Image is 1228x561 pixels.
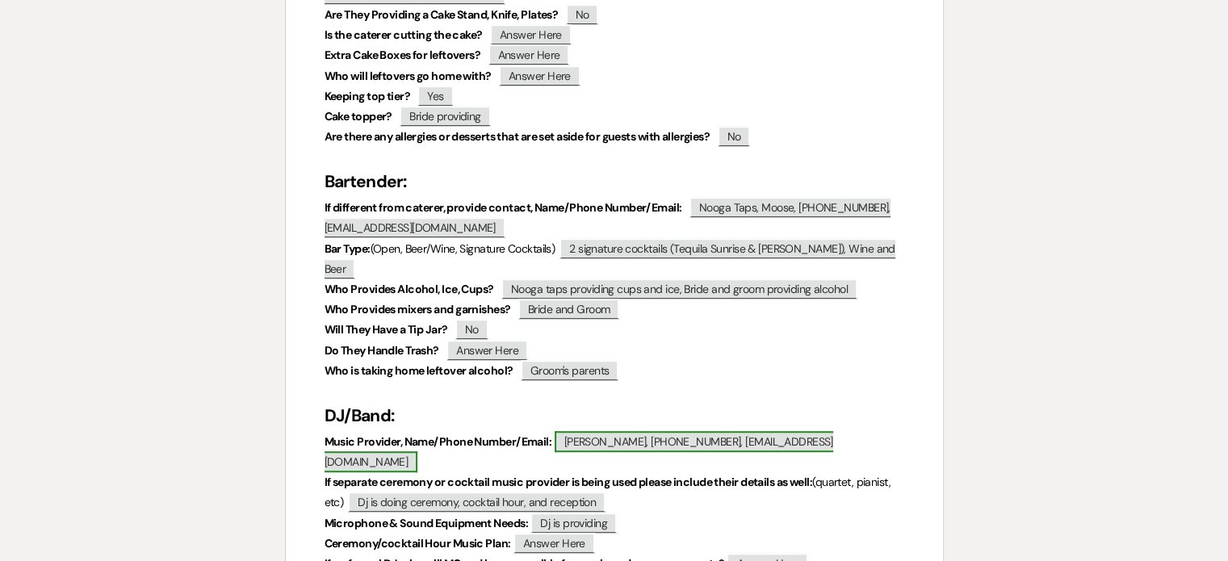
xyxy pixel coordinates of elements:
span: Answer Here [499,65,580,86]
strong: Cake topper? [325,109,392,124]
span: No [566,4,599,24]
strong: If different from caterer, provide contact, Name/Phone Number/Email: [325,200,682,215]
span: Answer Here [488,44,570,65]
strong: Who Provides Alcohol, Ice, Cups? [325,282,494,296]
strong: Is the caterer cutting the cake? [325,27,483,42]
span: (Open, Beer/Wine, Signature Cocktails) [370,241,555,256]
strong: Bartender: [325,170,407,193]
span: Nooga taps providing cups and ice, Bride and groom providing alcohol [501,278,857,299]
span: Bride and Groom [518,299,620,319]
strong: Will They Have a Tip Jar? [325,322,448,337]
strong: Who Provides mixers and garnishes? [325,302,511,316]
strong: DJ/Band: [325,404,394,427]
strong: Do They Handle Trash? [325,343,439,358]
span: Dj is providing [530,513,617,533]
strong: Bar Type: [325,241,371,256]
strong: Music Provider, Name/Phone Number/Email: [325,434,552,449]
strong: If separate ceremony or cocktail music provider is being used please include their details as well: [325,475,813,489]
span: Bride providing [400,106,491,126]
span: Answer Here [513,533,595,553]
strong: Ceremony/cocktail Hour Music Plan: [325,536,511,551]
strong: Keeping top tier? [325,89,410,103]
strong: Are They Providing a Cake Stand, Knife, Plates? [325,7,559,22]
span: Nooga Taps, Moose, [PHONE_NUMBER], [EMAIL_ADDRESS][DOMAIN_NAME] [325,197,891,237]
strong: Extra Cake Boxes for leftovers? [325,48,481,62]
span: [PERSON_NAME], [PHONE_NUMBER], [EMAIL_ADDRESS][DOMAIN_NAME] [325,431,833,472]
span: No [455,319,488,339]
span: No [718,126,751,146]
strong: Are there any allergies or desserts that are set aside for guests with allergies? [325,129,710,144]
strong: Who will leftovers go home with? [325,69,492,83]
strong: Microphone & Sound Equipment Needs: [325,516,528,530]
span: Answer Here [446,340,528,360]
span: 2 signature cocktails (Tequila Sunrise & [PERSON_NAME]), Wine and Beer [325,238,895,278]
span: Dj is doing ceremony, cocktail hour, and reception [348,492,606,512]
strong: Who is taking home leftover alcohol? [325,363,513,378]
span: Answer Here [490,24,572,44]
span: Groom's parents [521,360,619,380]
span: Yes [417,86,453,106]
